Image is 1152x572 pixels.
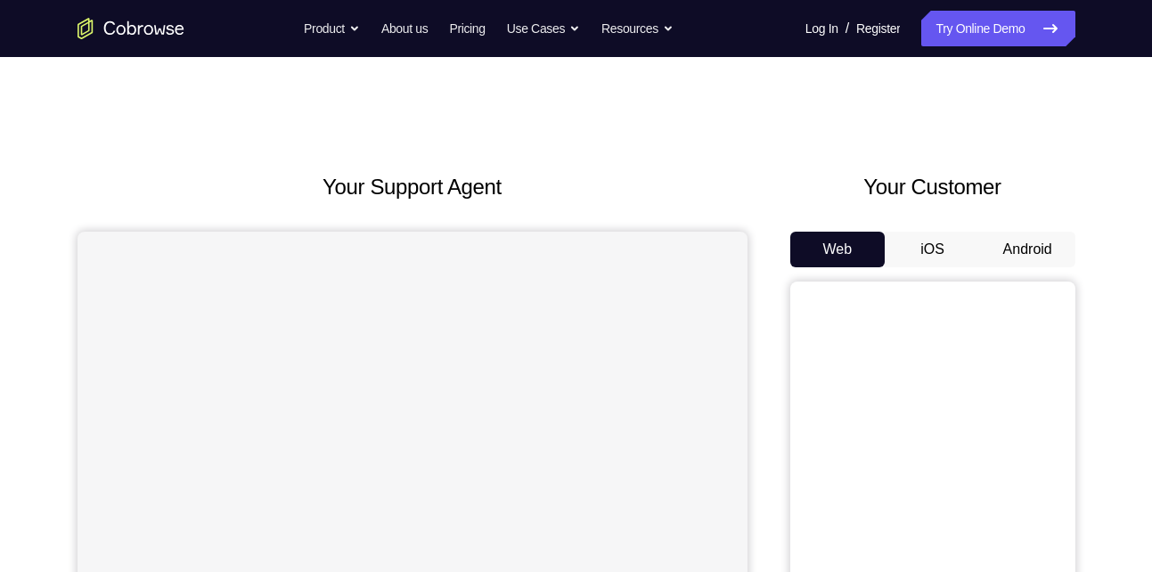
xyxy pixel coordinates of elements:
[790,171,1075,203] h2: Your Customer
[805,11,838,46] a: Log In
[601,11,674,46] button: Resources
[381,11,428,46] a: About us
[449,11,485,46] a: Pricing
[921,11,1074,46] a: Try Online Demo
[856,11,900,46] a: Register
[304,11,360,46] button: Product
[885,232,980,267] button: iOS
[846,18,849,39] span: /
[980,232,1075,267] button: Android
[78,171,748,203] h2: Your Support Agent
[78,18,184,39] a: Go to the home page
[507,11,580,46] button: Use Cases
[790,232,886,267] button: Web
